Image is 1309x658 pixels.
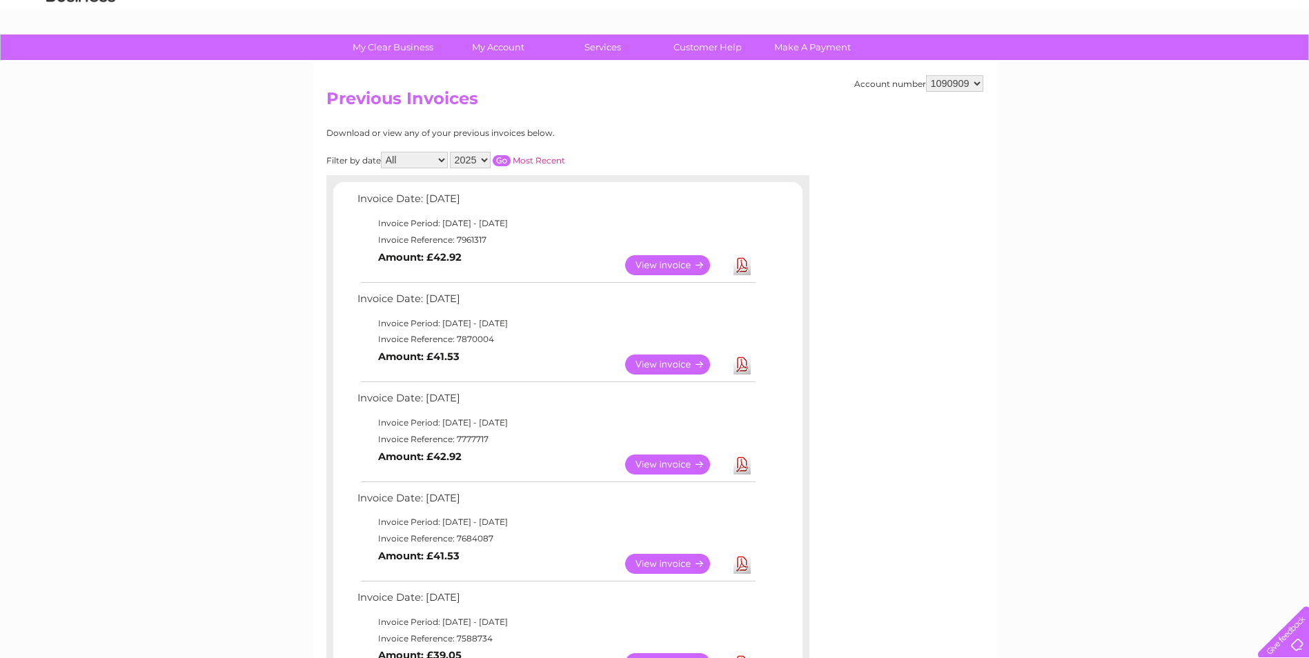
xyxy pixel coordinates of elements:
[46,36,116,78] img: logo.png
[734,355,751,375] a: Download
[354,588,758,614] td: Invoice Date: [DATE]
[734,255,751,275] a: Download
[546,34,660,60] a: Services
[354,489,758,515] td: Invoice Date: [DATE]
[734,455,751,475] a: Download
[354,431,758,448] td: Invoice Reference: 7777717
[651,34,765,60] a: Customer Help
[354,614,758,630] td: Invoice Period: [DATE] - [DATE]
[1101,59,1131,69] a: Energy
[1217,59,1251,69] a: Contact
[354,415,758,431] td: Invoice Period: [DATE] - [DATE]
[378,450,462,463] b: Amount: £42.92
[354,290,758,315] td: Invoice Date: [DATE]
[734,554,751,574] a: Download
[625,554,727,574] a: View
[854,75,983,92] div: Account number
[354,530,758,547] td: Invoice Reference: 7684087
[329,8,981,67] div: Clear Business is a trading name of Verastar Limited (registered in [GEOGRAPHIC_DATA] No. 3667643...
[756,34,869,60] a: Make A Payment
[1066,59,1092,69] a: Water
[378,350,460,363] b: Amount: £41.53
[354,190,758,215] td: Invoice Date: [DATE]
[336,34,450,60] a: My Clear Business
[625,455,727,475] a: View
[326,152,689,168] div: Filter by date
[1049,7,1144,24] a: 0333 014 3131
[354,630,758,647] td: Invoice Reference: 7588734
[354,315,758,332] td: Invoice Period: [DATE] - [DATE]
[1263,59,1296,69] a: Log out
[326,89,983,115] h2: Previous Invoices
[1139,59,1181,69] a: Telecoms
[513,155,565,166] a: Most Recent
[354,232,758,248] td: Invoice Reference: 7961317
[354,331,758,348] td: Invoice Reference: 7870004
[625,355,727,375] a: View
[354,215,758,232] td: Invoice Period: [DATE] - [DATE]
[1189,59,1209,69] a: Blog
[354,514,758,530] td: Invoice Period: [DATE] - [DATE]
[326,128,689,138] div: Download or view any of your previous invoices below.
[625,255,727,275] a: View
[441,34,555,60] a: My Account
[354,389,758,415] td: Invoice Date: [DATE]
[378,550,460,562] b: Amount: £41.53
[378,251,462,263] b: Amount: £42.92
